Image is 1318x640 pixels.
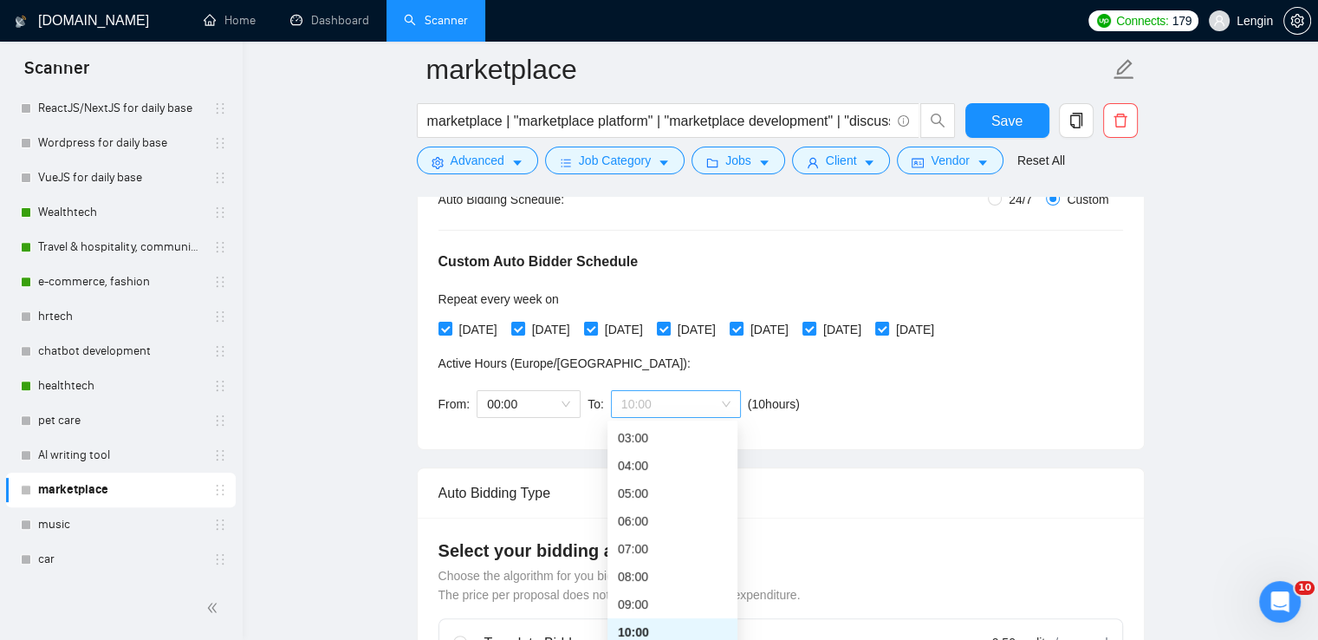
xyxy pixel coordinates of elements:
span: user [807,156,819,169]
span: setting [432,156,444,169]
span: Connects: [1116,11,1168,30]
span: caret-down [863,156,875,169]
div: 05:00 [618,484,727,503]
span: setting [1284,14,1310,28]
button: delete [1103,103,1138,138]
span: folder [706,156,718,169]
span: holder [213,518,227,532]
a: e-commerce, fashion [38,264,203,299]
span: Vendor [931,151,969,170]
button: barsJob Categorycaret-down [545,147,685,174]
span: [DATE] [598,320,650,339]
span: [DATE] [743,320,795,339]
div: 04:00 [618,456,727,475]
div: 03:00 [618,428,727,447]
a: searchScanner [404,13,468,28]
a: Travel & hospitality, community & social networking, entertainment, event management [38,230,203,264]
a: music [38,507,203,542]
iframe: Intercom live chat [1259,581,1301,623]
span: bars [560,156,572,169]
a: hrtech [38,299,203,334]
span: [DATE] [525,320,577,339]
a: homeHome [204,13,256,28]
span: 10:00 [621,391,730,417]
span: Repeat every week on [438,292,559,306]
span: holder [213,275,227,289]
a: dashboardDashboard [290,13,369,28]
a: Wealthtech [38,195,203,230]
input: Search Freelance Jobs... [427,110,890,132]
img: logo [15,8,27,36]
span: [DATE] [889,320,941,339]
span: 10 [1295,581,1315,595]
span: idcard [912,156,924,169]
div: Auto Bidding Schedule: [438,190,666,209]
span: holder [213,136,227,150]
span: [DATE] [671,320,723,339]
span: Scanner [10,56,103,92]
a: chatbot development [38,334,203,369]
a: VueJS for daily base [38,160,203,195]
span: 179 [1172,11,1191,30]
span: Job Category [579,151,651,170]
span: search [921,113,954,128]
span: holder [213,310,227,323]
span: holder [213,206,227,219]
span: edit [1113,58,1135,81]
a: pet care [38,403,203,438]
span: caret-down [658,156,670,169]
span: copy [1060,113,1093,128]
span: holder [213,448,227,462]
span: Custom [1060,190,1115,209]
span: Advanced [451,151,504,170]
span: user [1213,15,1225,27]
span: caret-down [758,156,770,169]
button: search [920,103,955,138]
div: Auto Bidding Type [438,468,1123,518]
a: healthtech [38,369,203,403]
span: From: [438,397,471,411]
span: Active Hours ( Europe/[GEOGRAPHIC_DATA] ): [438,356,691,370]
span: caret-down [977,156,989,169]
img: upwork-logo.png [1097,14,1111,28]
button: folderJobscaret-down [691,147,785,174]
a: setting [1283,14,1311,28]
span: Client [826,151,857,170]
span: ( 10 hours) [748,397,800,411]
span: [DATE] [816,320,868,339]
h4: Select your bidding algorithm: [438,539,1123,563]
span: 00:00 [487,391,570,417]
a: AI writing tool [38,438,203,473]
span: holder [213,240,227,254]
span: delete [1104,113,1137,128]
span: holder [213,101,227,115]
span: Save [991,110,1023,132]
span: [DATE] [452,320,504,339]
a: marketplace [38,473,203,507]
h5: Custom Auto Bidder Schedule [438,251,639,272]
span: 24/7 [1002,190,1039,209]
input: Scanner name... [426,48,1109,91]
div: 07:00 [618,539,727,558]
span: To: [588,397,604,411]
div: 06:00 [618,512,727,531]
span: holder [213,414,227,428]
span: holder [213,552,227,566]
span: double-left [206,599,224,617]
span: holder [213,483,227,497]
a: Wordpress for daily base [38,126,203,160]
button: userClientcaret-down [792,147,891,174]
span: caret-down [511,156,523,169]
span: holder [213,171,227,185]
a: Reset All [1017,151,1065,170]
a: ReactJS/NextJS for daily base [38,91,203,126]
span: holder [213,379,227,393]
a: car [38,542,203,577]
div: 08:00 [618,567,727,586]
span: Choose the algorithm for you bidding. The price per proposal does not include your connects expen... [438,569,801,602]
button: setting [1283,7,1311,35]
span: holder [213,344,227,358]
button: Save [965,103,1049,138]
button: idcardVendorcaret-down [897,147,1003,174]
button: settingAdvancedcaret-down [417,147,538,174]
